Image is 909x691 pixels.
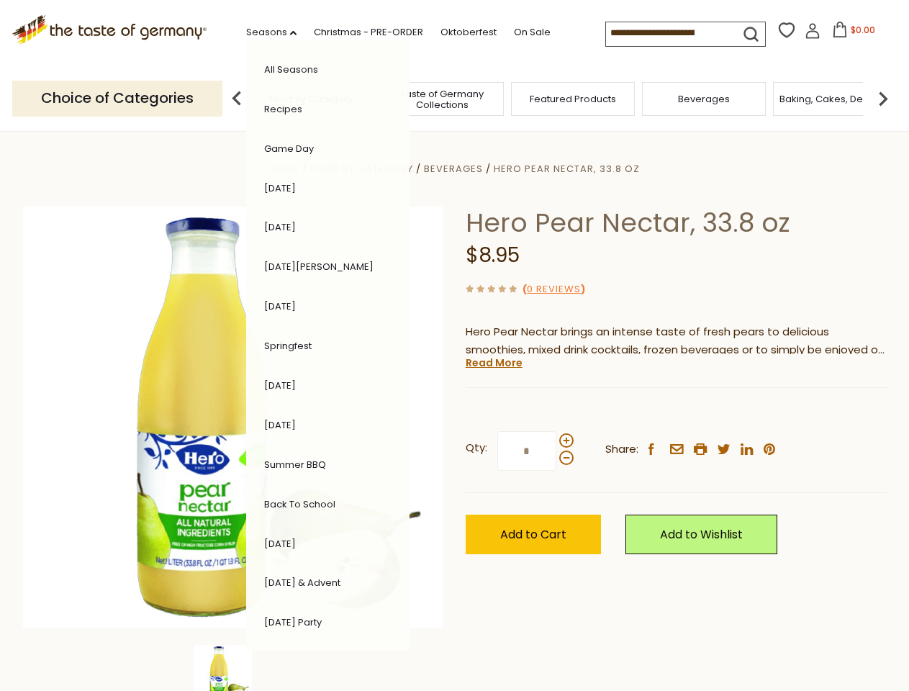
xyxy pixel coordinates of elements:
a: Springfest [264,339,312,353]
a: [DATE] [264,418,296,432]
a: [DATE] [264,220,296,234]
h1: Hero Pear Nectar, 33.8 oz [466,207,887,239]
span: $8.95 [466,241,520,269]
img: previous arrow [222,84,251,113]
a: [DATE][PERSON_NAME] [264,260,374,274]
p: Hero Pear Nectar brings an intense taste of fresh pears to delicious smoothies, mixed drink cockt... [466,323,887,359]
span: $0.00 [851,24,875,36]
a: 0 Reviews [527,282,581,297]
a: Summer BBQ [264,458,326,471]
a: [DATE] [264,537,296,551]
span: ( ) [523,282,585,296]
p: Choice of Categories [12,81,222,116]
a: [DATE] [264,379,296,392]
a: [DATE] [264,181,296,195]
a: Christmas - PRE-ORDER [314,24,423,40]
strong: Qty: [466,439,487,457]
button: $0.00 [823,22,885,43]
a: Add to Wishlist [625,515,777,554]
a: All Seasons [264,63,318,76]
a: Read More [466,356,523,370]
a: [DATE] [264,299,296,313]
a: Back to School [264,497,335,511]
input: Qty: [497,431,556,471]
a: Baking, Cakes, Desserts [779,94,891,104]
span: Share: [605,441,638,459]
a: [DATE] & Advent [264,576,340,590]
img: Hero Pear Nectar, 33.8 oz [23,207,444,628]
a: Seasons [246,24,297,40]
span: Add to Cart [500,526,566,543]
a: Recipes [264,102,302,116]
a: Featured Products [530,94,616,104]
button: Add to Cart [466,515,601,554]
a: Taste of Germany Collections [384,89,499,110]
a: Beverages [678,94,730,104]
img: next arrow [869,84,897,113]
a: Oktoberfest [440,24,497,40]
a: On Sale [514,24,551,40]
a: Hero Pear Nectar, 33.8 oz [494,162,640,176]
a: [DATE] Party [264,615,322,629]
a: Game Day [264,142,314,155]
a: Beverages [424,162,483,176]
